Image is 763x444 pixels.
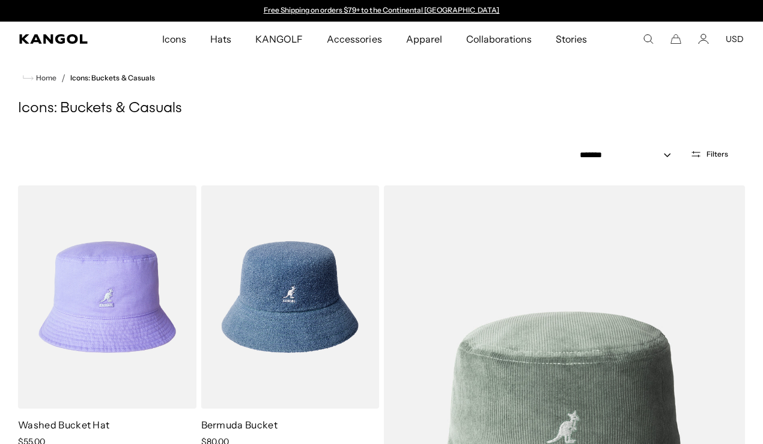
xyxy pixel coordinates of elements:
div: Announcement [258,6,505,16]
a: Hats [198,22,243,56]
a: Account [698,34,709,44]
span: Home [34,74,56,82]
a: Kangol [19,34,106,44]
a: Collaborations [454,22,544,56]
button: Filters [683,149,735,160]
span: Apparel [406,22,442,56]
span: Stories [556,22,587,56]
span: Accessories [327,22,381,56]
span: Icons [162,22,186,56]
a: Home [23,73,56,83]
a: Free Shipping on orders $79+ to the Continental [GEOGRAPHIC_DATA] [264,5,500,14]
summary: Search here [643,34,654,44]
a: Icons: Buckets & Casuals [70,74,155,82]
a: Stories [544,22,599,56]
p: Bermuda Bucket [201,418,380,431]
span: Hats [210,22,231,56]
a: Apparel [394,22,454,56]
a: KANGOLF [243,22,315,56]
button: Cart [670,34,681,44]
a: Accessories [315,22,394,56]
slideshow-component: Announcement bar [258,6,505,16]
h1: Icons: Buckets & Casuals [18,100,745,118]
span: Collaborations [466,22,532,56]
span: KANGOLF [255,22,303,56]
a: Icons [150,22,198,56]
div: 1 of 2 [258,6,505,16]
span: Filters [707,150,728,158]
button: USD [726,34,744,44]
li: / [56,71,65,85]
img: color-denim-blue [201,185,380,409]
p: Washed Bucket Hat [18,418,196,431]
img: color-iced-lilac [18,185,196,409]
